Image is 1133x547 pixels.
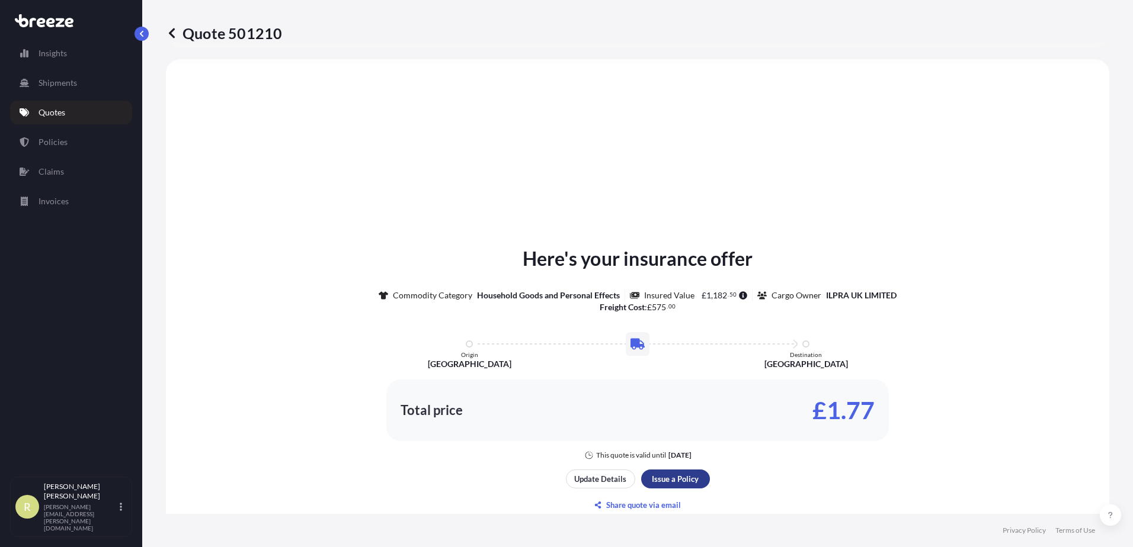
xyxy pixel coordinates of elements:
[713,291,727,300] span: 182
[711,291,713,300] span: ,
[44,503,117,532] p: [PERSON_NAME][EMAIL_ADDRESS][PERSON_NAME][DOMAIN_NAME]
[729,292,737,297] span: 50
[393,289,472,301] p: Commodity Category
[10,101,132,124] a: Quotes
[39,195,69,207] p: Invoices
[566,495,710,514] button: Share quote via email
[10,41,132,65] a: Insights
[790,351,822,358] p: Destination
[39,77,77,89] p: Shipments
[667,304,668,308] span: .
[401,404,463,416] p: Total price
[574,473,626,485] p: Update Details
[606,499,681,511] p: Share quote via email
[477,289,620,301] p: Household Goods and Personal Effects
[812,401,875,420] p: £1.77
[10,71,132,95] a: Shipments
[600,302,645,312] b: Freight Cost
[702,291,706,300] span: £
[461,351,478,358] p: Origin
[668,304,676,308] span: 00
[10,189,132,213] a: Invoices
[39,47,67,59] p: Insights
[706,291,711,300] span: 1
[652,473,699,485] p: Issue a Policy
[641,469,710,488] button: Issue a Policy
[10,160,132,184] a: Claims
[596,451,666,460] p: This quote is valid until
[826,289,897,301] p: ILPRA UK LIMITED
[647,303,652,311] span: £
[652,303,666,311] span: 575
[39,166,64,178] p: Claims
[728,292,729,297] span: .
[1055,526,1095,535] a: Terms of Use
[39,136,68,148] p: Policies
[428,358,511,370] p: [GEOGRAPHIC_DATA]
[10,130,132,154] a: Policies
[39,107,65,118] p: Quotes
[523,244,753,273] p: Here's your insurance offer
[24,501,31,513] span: R
[44,482,117,501] p: [PERSON_NAME] [PERSON_NAME]
[764,358,848,370] p: [GEOGRAPHIC_DATA]
[772,289,821,301] p: Cargo Owner
[566,469,635,488] button: Update Details
[600,301,676,313] p: :
[644,289,694,301] p: Insured Value
[668,451,692,460] p: [DATE]
[166,24,282,43] p: Quote 501210
[1003,526,1046,535] a: Privacy Policy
